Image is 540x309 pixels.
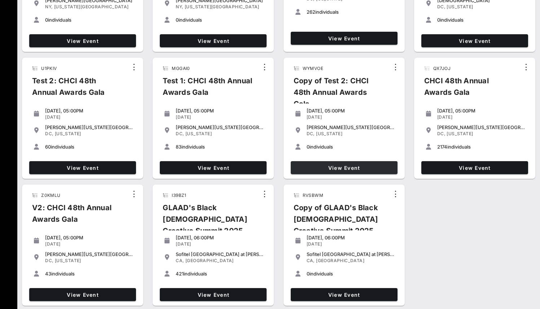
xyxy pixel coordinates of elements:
[437,17,440,23] span: 0
[45,17,48,23] span: 0
[45,131,53,136] span: DC,
[421,161,528,174] a: View Event
[307,258,315,263] span: CA,
[437,114,525,120] div: [DATE]
[45,271,133,277] div: individuals
[288,75,390,115] div: Copy of Test 2: CHCI 48th Annual Awards Gala
[32,292,133,298] span: View Event
[45,144,51,150] span: 60
[294,165,395,171] span: View Event
[26,75,128,104] div: Test 2: CHCI 48th Annual Awards Gala
[185,131,212,136] span: [US_STATE]
[294,292,395,298] span: View Event
[437,4,445,9] span: DC,
[157,75,259,104] div: Test 1: CHCI 48th Annual Awards Gala
[307,114,395,120] div: [DATE]
[172,193,186,198] span: I39BZ1
[160,288,267,301] a: View Event
[307,9,395,15] div: individuals
[303,66,323,71] span: WYMVOE
[176,271,184,277] span: 421
[45,114,133,120] div: [DATE]
[437,131,445,136] span: DC,
[54,4,129,9] span: [US_STATE][GEOGRAPHIC_DATA]
[437,108,525,114] div: [DATE], 05:00PM
[29,288,136,301] a: View Event
[176,124,264,130] div: [PERSON_NAME][US_STATE][GEOGRAPHIC_DATA]
[176,144,264,150] div: individuals
[316,131,342,136] span: [US_STATE]
[163,292,264,298] span: View Event
[32,38,133,44] span: View Event
[307,251,395,257] div: Sofitel [GEOGRAPHIC_DATA] at [PERSON_NAME][GEOGRAPHIC_DATA]
[307,108,395,114] div: [DATE], 05:00PM
[307,131,315,136] span: DC,
[176,114,264,120] div: [DATE]
[176,131,184,136] span: DC,
[55,258,81,263] span: [US_STATE]
[288,202,390,242] div: Copy of GLAAD's Black [DEMOGRAPHIC_DATA] Creative Summit 2025
[26,202,128,231] div: V2: CHCI 48th Annual Awards Gala
[176,108,264,114] div: [DATE], 05:00PM
[307,124,395,130] div: [PERSON_NAME][US_STATE][GEOGRAPHIC_DATA]
[163,38,264,44] span: View Event
[176,17,264,23] div: individuals
[185,258,234,263] span: [GEOGRAPHIC_DATA]
[307,241,395,247] div: [DATE]
[45,4,53,9] span: NY,
[418,75,520,104] div: CHCI 48th Annual Awards Gala
[41,193,60,198] span: Z0KMLU
[291,32,398,45] a: View Event
[41,66,57,71] span: U1PKIV
[176,144,181,150] span: 83
[424,165,525,171] span: View Event
[45,144,133,150] div: individuals
[160,161,267,174] a: View Event
[160,34,267,47] a: View Event
[447,131,473,136] span: [US_STATE]
[32,165,133,171] span: View Event
[29,161,136,174] a: View Event
[433,66,451,71] span: QX7JOJ
[307,9,315,15] span: 262
[45,241,133,247] div: [DATE]
[45,258,53,263] span: DC,
[45,271,51,277] span: 43
[303,193,323,198] span: RVSBWM
[307,235,395,240] div: [DATE], 06:00PM
[55,131,81,136] span: [US_STATE]
[307,144,309,150] span: 0
[294,35,395,41] span: View Event
[176,271,264,277] div: individuals
[307,271,309,277] span: 0
[176,251,264,257] div: Sofitel [GEOGRAPHIC_DATA] at [PERSON_NAME][GEOGRAPHIC_DATA]
[437,124,525,130] div: [PERSON_NAME][US_STATE][GEOGRAPHIC_DATA]
[185,4,259,9] span: [US_STATE][GEOGRAPHIC_DATA]
[176,4,183,9] span: NY,
[307,271,395,277] div: individuals
[45,124,133,130] div: [PERSON_NAME][US_STATE][GEOGRAPHIC_DATA]
[421,34,528,47] a: View Event
[424,38,525,44] span: View Event
[447,4,473,9] span: [US_STATE]
[291,161,398,174] a: View Event
[45,17,133,23] div: individuals
[437,144,525,150] div: individuals
[45,251,133,257] div: [PERSON_NAME][US_STATE][GEOGRAPHIC_DATA]
[176,17,179,23] span: 0
[437,17,525,23] div: individuals
[316,258,364,263] span: [GEOGRAPHIC_DATA]
[176,235,264,240] div: [DATE], 06:00PM
[157,202,259,242] div: GLAAD's Black [DEMOGRAPHIC_DATA] Creative Summit 2025
[307,144,395,150] div: individuals
[45,235,133,240] div: [DATE], 05:00PM
[172,66,190,71] span: MGGAI0
[29,34,136,47] a: View Event
[176,241,264,247] div: [DATE]
[163,165,264,171] span: View Event
[437,144,447,150] span: 2174
[176,258,184,263] span: CA,
[45,108,133,114] div: [DATE], 05:00PM
[291,288,398,301] a: View Event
